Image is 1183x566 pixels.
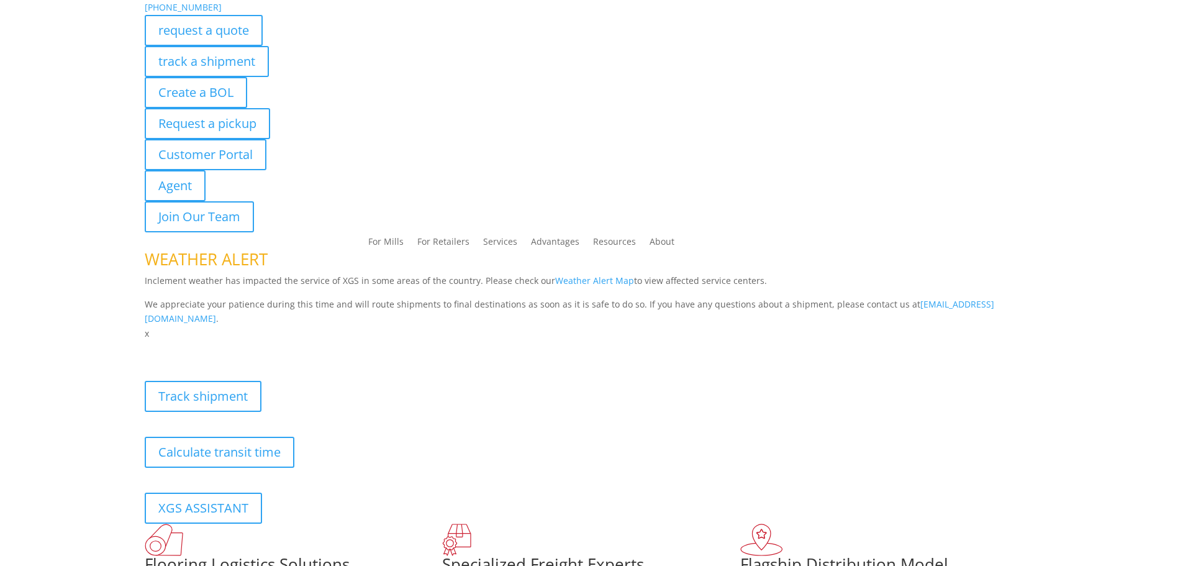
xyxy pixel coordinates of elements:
p: Inclement weather has impacted the service of XGS in some areas of the country. Please check our ... [145,273,1039,297]
a: Services [483,237,517,251]
a: XGS ASSISTANT [145,493,262,524]
a: Agent [145,170,206,201]
a: Join Our Team [145,201,254,232]
img: xgs-icon-flagship-distribution-model-red [740,524,783,556]
a: Advantages [531,237,579,251]
a: Calculate transit time [145,437,294,468]
a: Customer Portal [145,139,266,170]
p: x [145,326,1039,341]
a: Weather Alert Map [555,275,634,286]
img: xgs-icon-total-supply-chain-intelligence-red [145,524,183,556]
a: track a shipment [145,46,269,77]
a: [PHONE_NUMBER] [145,1,222,13]
span: WEATHER ALERT [145,248,268,270]
img: xgs-icon-focused-on-flooring-red [442,524,471,556]
a: Create a BOL [145,77,247,108]
a: Request a pickup [145,108,270,139]
a: Track shipment [145,381,261,412]
a: About [650,237,674,251]
a: Resources [593,237,636,251]
b: Visibility, transparency, and control for your entire supply chain. [145,343,422,355]
p: We appreciate your patience during this time and will route shipments to final destinations as so... [145,297,1039,327]
a: request a quote [145,15,263,46]
a: For Mills [368,237,404,251]
a: For Retailers [417,237,469,251]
